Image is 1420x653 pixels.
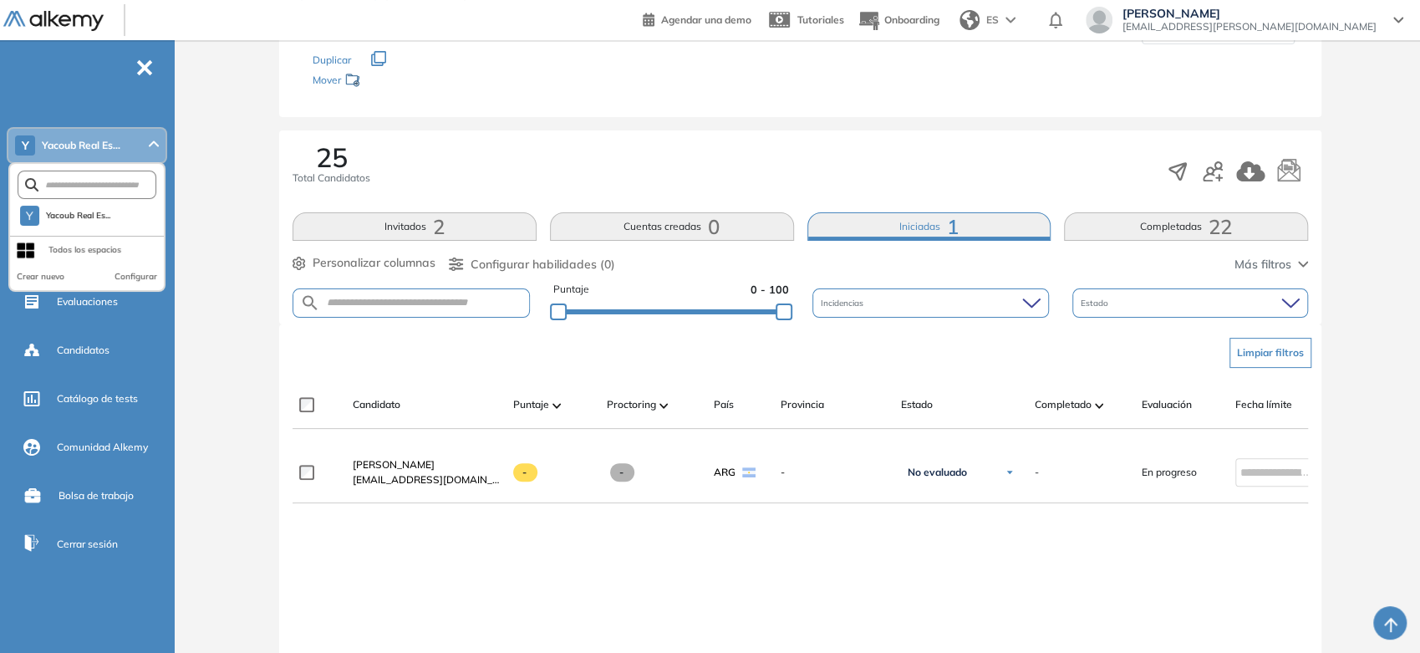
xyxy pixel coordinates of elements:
span: Candidato [353,397,400,412]
span: País [714,397,734,412]
button: Invitados2 [293,212,537,241]
span: Y [22,139,29,152]
span: Completado [1035,397,1092,412]
button: Más filtros [1234,256,1308,273]
iframe: Chat Widget [1336,573,1420,653]
div: Estado [1072,288,1308,318]
div: Todos los espacios [48,243,121,257]
span: Tutoriales [797,13,844,26]
div: Incidencias [812,288,1048,318]
button: Cuentas creadas0 [550,212,794,241]
span: Cerrar sesión [57,537,118,552]
span: Evaluaciones [57,294,118,309]
span: [PERSON_NAME] [1122,7,1377,20]
button: Crear nuevo [17,270,64,283]
span: Duplicar [313,54,351,66]
span: Fecha límite [1235,397,1292,412]
span: Total Candidatos [293,171,370,186]
span: 25 [316,144,348,171]
img: SEARCH_ALT [300,293,320,314]
button: Configurar habilidades (0) [449,256,615,273]
button: Completadas22 [1064,212,1308,241]
span: [EMAIL_ADDRESS][DOMAIN_NAME] [353,472,500,487]
span: Onboarding [884,13,939,26]
span: Puntaje [553,282,589,298]
span: Estado [901,397,933,412]
button: Configurar [115,270,157,283]
img: ARG [742,467,756,477]
span: Personalizar columnas [313,254,435,272]
span: Bolsa de trabajo [59,488,134,503]
button: Personalizar columnas [293,254,435,272]
span: 0 - 100 [751,282,789,298]
a: Agendar una demo [643,8,751,28]
span: Estado [1081,297,1112,309]
span: Proctoring [607,397,656,412]
span: Provincia [781,397,824,412]
div: Mover [313,66,480,97]
span: Candidatos [57,343,109,358]
span: Evaluación [1142,397,1192,412]
img: [missing "en.ARROW_ALT" translation] [552,403,561,408]
span: Configurar habilidades (0) [471,256,615,273]
span: - [513,463,537,482]
span: ARG [714,465,735,480]
span: Yacoub Real Es... [46,209,111,222]
div: Widget de chat [1336,573,1420,653]
a: [PERSON_NAME] [353,457,500,472]
span: ES [986,13,999,28]
img: world [959,10,980,30]
span: Y [26,209,33,222]
span: Comunidad Alkemy [57,440,148,455]
span: Agendar una demo [661,13,751,26]
span: - [781,465,888,480]
span: - [610,463,634,482]
button: Limpiar filtros [1229,338,1311,368]
button: Onboarding [858,3,939,38]
span: No evaluado [908,466,967,479]
span: Catálogo de tests [57,391,138,406]
span: Más filtros [1234,256,1291,273]
img: [missing "en.ARROW_ALT" translation] [1095,403,1103,408]
button: Iniciadas1 [807,212,1051,241]
img: Ícono de flecha [1005,467,1015,477]
span: [EMAIL_ADDRESS][PERSON_NAME][DOMAIN_NAME] [1122,20,1377,33]
span: [PERSON_NAME] [353,458,435,471]
img: Logo [3,11,104,32]
span: Puntaje [513,397,549,412]
span: Incidencias [821,297,867,309]
img: arrow [1005,17,1015,23]
span: Yacoub Real Es... [42,139,120,152]
img: [missing "en.ARROW_ALT" translation] [659,403,668,408]
span: En progreso [1142,465,1197,480]
span: - [1035,465,1039,480]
